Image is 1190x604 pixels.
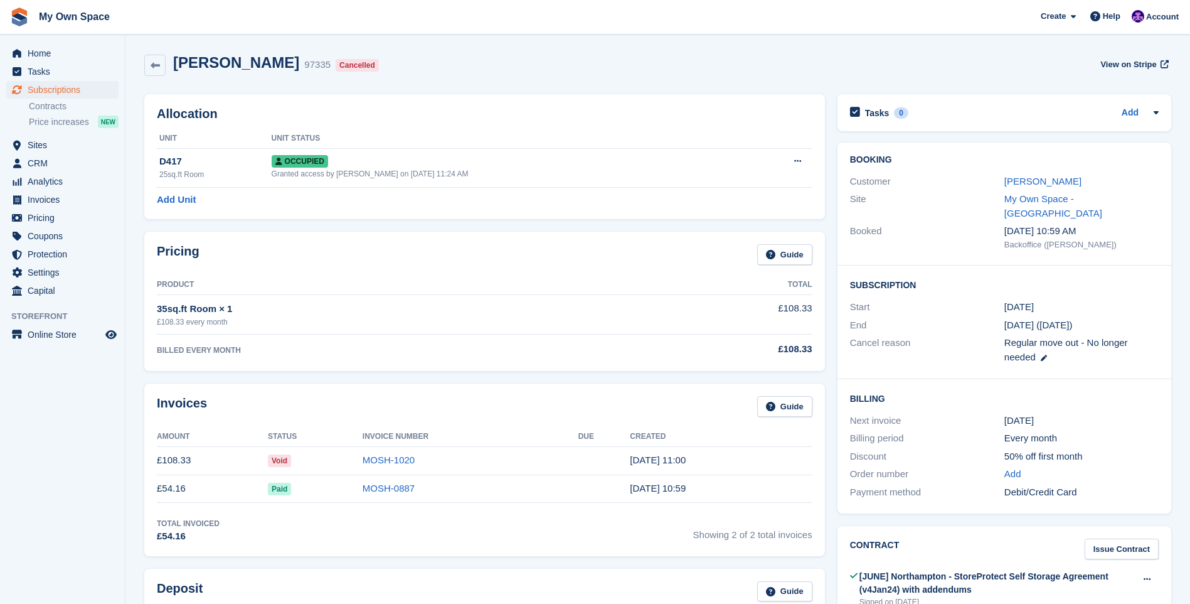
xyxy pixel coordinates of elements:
a: Add [1004,467,1021,482]
th: Amount [157,427,268,447]
span: Sites [28,136,103,154]
span: Help [1103,10,1120,23]
div: Debit/Credit Card [1004,485,1159,500]
time: 2025-07-23 09:59:34 UTC [630,483,686,493]
span: Create [1041,10,1066,23]
a: menu [6,81,119,99]
div: [DATE] [1004,414,1159,428]
div: Booked [850,224,1004,251]
span: Account [1146,11,1179,23]
th: Created [630,427,812,447]
a: menu [6,45,119,62]
h2: Allocation [157,107,812,121]
a: Price increases NEW [29,115,119,129]
div: Backoffice ([PERSON_NAME]) [1004,239,1159,251]
td: £54.16 [157,475,268,503]
div: NEW [98,116,119,128]
div: D417 [159,154,272,169]
div: [DATE] 10:59 AM [1004,224,1159,239]
div: Discount [850,450,1004,464]
div: Billing period [850,431,1004,446]
a: menu [6,245,119,263]
time: 2025-07-23 00:00:00 UTC [1004,300,1034,315]
h2: Contract [850,539,900,559]
td: £108.33 [157,446,268,475]
a: menu [6,326,119,343]
span: CRM [28,154,103,172]
div: Next invoice [850,414,1004,428]
a: Add [1122,106,1139,121]
img: Megan Angel [1132,10,1144,23]
span: [DATE] ([DATE]) [1004,320,1073,330]
div: 25sq.ft Room [159,169,272,180]
a: My Own Space [34,6,115,27]
span: Paid [268,483,291,495]
div: Customer [850,175,1004,189]
th: Unit Status [272,129,749,149]
h2: Pricing [157,244,199,265]
div: Cancel reason [850,336,1004,364]
a: menu [6,282,119,299]
a: menu [6,227,119,245]
span: Capital [28,282,103,299]
span: Home [28,45,103,62]
span: Protection [28,245,103,263]
h2: Deposit [157,581,203,602]
th: Unit [157,129,272,149]
a: menu [6,63,119,80]
a: Guide [757,581,812,602]
th: Total [624,275,812,295]
div: Granted access by [PERSON_NAME] on [DATE] 11:24 AM [272,168,749,180]
h2: Invoices [157,396,207,417]
span: Online Store [28,326,103,343]
div: Cancelled [336,59,379,72]
a: Add Unit [157,193,196,207]
th: Product [157,275,624,295]
a: menu [6,154,119,172]
img: stora-icon-8386f47178a22dfd0bd8f6a31ec36ba5ce8667c1dd55bd0f319d3a0aa187defe.svg [10,8,29,26]
th: Status [268,427,363,447]
div: Total Invoiced [157,518,220,529]
span: Price increases [29,116,89,128]
a: Preview store [104,327,119,342]
span: Subscriptions [28,81,103,99]
a: menu [6,136,119,154]
a: menu [6,209,119,227]
a: MOSH-0887 [363,483,415,493]
h2: Tasks [865,107,890,119]
th: Due [578,427,630,447]
td: £108.33 [624,294,812,334]
div: 50% off first month [1004,450,1159,464]
span: Storefront [11,310,125,323]
span: Pricing [28,209,103,227]
a: [PERSON_NAME] [1004,176,1081,186]
div: Site [850,192,1004,220]
span: Regular move out - No longer needed [1004,337,1128,362]
h2: Subscription [850,278,1159,291]
div: Every month [1004,431,1159,446]
a: Guide [757,244,812,265]
a: View on Stripe [1095,54,1171,75]
h2: Billing [850,392,1159,404]
div: £54.16 [157,529,220,544]
span: Settings [28,264,103,281]
div: Start [850,300,1004,315]
a: Issue Contract [1085,539,1159,559]
span: Analytics [28,173,103,190]
div: Order number [850,467,1004,482]
span: View on Stripe [1100,58,1156,71]
span: Showing 2 of 2 total invoices [693,518,812,544]
div: BILLED EVERY MONTH [157,345,624,356]
span: Void [268,455,291,467]
span: Coupons [28,227,103,245]
th: Invoice Number [363,427,578,447]
a: My Own Space - [GEOGRAPHIC_DATA] [1004,193,1102,218]
span: Tasks [28,63,103,80]
div: 35sq.ft Room × 1 [157,302,624,316]
div: 97335 [304,58,331,72]
div: £108.33 [624,342,812,357]
a: Guide [757,396,812,417]
a: menu [6,173,119,190]
a: Contracts [29,100,119,112]
div: £108.33 every month [157,316,624,328]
